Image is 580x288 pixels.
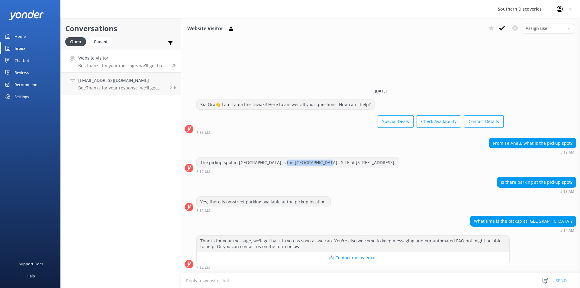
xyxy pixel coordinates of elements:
div: Sep 20 2025 05:13am (UTC +12:00) Pacific/Auckland [196,209,331,213]
button: 📩 Contact me by email [197,252,509,264]
div: Kia Ora👋 I am Tama the Tawaki! Here to answer all your questions. How can I help? [197,99,374,110]
button: Contact Details [464,115,504,128]
div: Assign User [523,24,574,33]
button: Special Deals [378,115,414,128]
div: Settings [14,91,29,103]
div: Home [14,30,26,42]
div: Is there parking at the pickup spot? [497,177,576,187]
strong: 5:14 AM [196,266,210,270]
p: Bot: Thanks for your message, we'll get back to you as soon as we can. You're also welcome to kee... [78,63,167,68]
strong: 5:14 AM [560,229,574,232]
img: yonder-white-logo.png [9,10,44,20]
p: Bot: Thanks for your response, we'll get back to you as soon as we can during opening hours. [78,85,165,91]
div: Sep 20 2025 05:13am (UTC +12:00) Pacific/Auckland [497,189,576,193]
div: Yes, there is on-street parking available at the pickup location. [197,197,330,207]
h2: Conversations [65,23,176,34]
h4: Website Visitor [78,55,167,61]
h4: [EMAIL_ADDRESS][DOMAIN_NAME] [78,77,165,84]
strong: 5:11 AM [196,131,210,135]
div: Closed [89,37,112,46]
div: Thanks for your message, we'll get back to you as soon as we can. You're also welcome to keep mes... [197,236,509,252]
div: Sep 20 2025 05:11am (UTC +12:00) Pacific/Auckland [196,131,504,135]
strong: 5:12 AM [196,170,210,174]
div: Sep 20 2025 05:14am (UTC +12:00) Pacific/Auckland [470,228,576,232]
span: Sep 19 2025 10:44am (UTC +12:00) Pacific/Auckland [170,85,176,90]
div: Help [27,270,35,282]
span: [DATE] [371,89,390,94]
div: Sep 20 2025 05:14am (UTC +12:00) Pacific/Auckland [196,266,510,270]
div: The pickup spot in [GEOGRAPHIC_DATA] is the [GEOGRAPHIC_DATA] i-SITE at [STREET_ADDRESS]. [197,157,399,168]
div: Inbox [14,42,26,54]
strong: 5:13 AM [196,209,210,213]
span: Assign user [526,25,549,32]
a: Closed [89,38,115,45]
button: Check Availability [417,115,461,128]
div: From Te Anau, what is the pickup spot? [489,138,576,148]
a: Open [65,38,89,45]
h3: Website Visitor [187,25,223,33]
div: Support Docs [19,258,43,270]
div: What time is the pickup at [GEOGRAPHIC_DATA]? [470,216,576,226]
div: Recommend [14,79,37,91]
strong: 5:13 AM [560,190,574,193]
div: Sep 20 2025 05:12am (UTC +12:00) Pacific/Auckland [196,170,399,174]
a: Website VisitorBot:Thanks for your message, we'll get back to you as soon as we can. You're also ... [61,50,181,73]
span: Sep 20 2025 05:14am (UTC +12:00) Pacific/Auckland [172,63,176,68]
a: [EMAIL_ADDRESS][DOMAIN_NAME]Bot:Thanks for your response, we'll get back to you as soon as we can... [61,73,181,95]
div: Open [65,37,86,46]
strong: 5:12 AM [560,150,574,154]
div: Sep 20 2025 05:12am (UTC +12:00) Pacific/Auckland [489,150,576,154]
div: Chatbot [14,54,29,66]
div: Reviews [14,66,29,79]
